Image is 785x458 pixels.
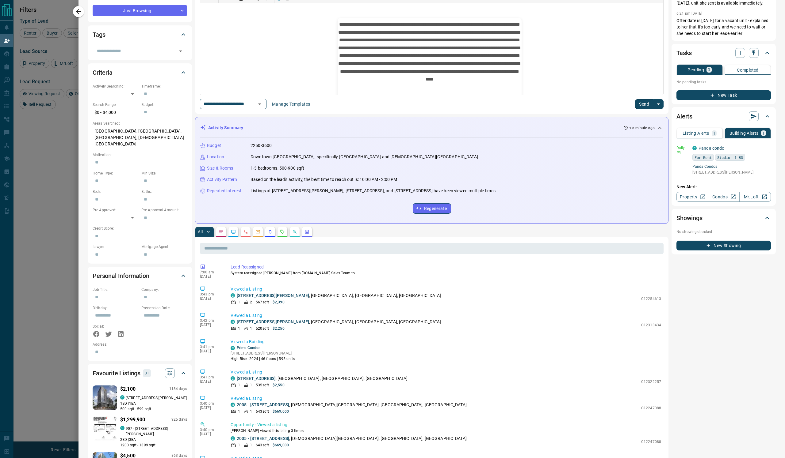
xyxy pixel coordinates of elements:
[251,154,478,160] p: Downtown [GEOGRAPHIC_DATA], specifically [GEOGRAPHIC_DATA] and [DEMOGRAPHIC_DATA][GEOGRAPHIC_DATA]
[93,65,187,80] div: Criteria
[231,351,295,356] p: [STREET_ADDRESS][PERSON_NAME]
[237,376,276,381] a: [STREET_ADDRESS]
[200,375,221,379] p: 3:41 pm
[255,229,260,234] svg: Emails
[120,401,187,406] p: 1 BD | 1 BA
[238,382,240,388] p: 1
[93,287,138,292] p: Job Title:
[683,131,709,135] p: Listing Alerts
[207,188,241,194] p: Repeated Interest
[251,176,397,183] p: Based on the lead's activity, the best time to reach out is: 10:00 AM - 2:00 PM
[200,318,221,323] p: 3:42 pm
[231,339,661,345] p: Viewed a Building
[237,319,309,324] a: [STREET_ADDRESS][PERSON_NAME]
[699,146,724,151] a: Panda condo
[126,426,187,437] p: 907 - [STREET_ADDRESS][PERSON_NAME]
[207,154,224,160] p: Location
[676,229,771,235] p: No showings booked
[219,229,224,234] svg: Notes
[231,312,661,319] p: Viewed a Listing
[126,395,187,401] p: [STREET_ADDRESS][PERSON_NAME]
[231,376,235,381] div: condos.ca
[238,299,240,305] p: 1
[231,264,661,270] p: Lead Reassigned
[200,122,663,133] div: Activity Summary< a minute ago
[93,171,138,176] p: Home Type:
[250,326,252,331] p: 1
[93,226,187,231] p: Credit Score:
[676,184,771,190] p: New Alert:
[231,229,236,234] svg: Lead Browsing Activity
[641,296,661,302] p: C12254613
[273,382,285,388] p: $2,550
[231,369,661,375] p: Viewed a Listing
[93,244,138,250] p: Lawyer:
[231,395,661,402] p: Viewed a Listing
[120,437,187,442] p: 2 BD | 3 BA
[93,126,187,149] p: [GEOGRAPHIC_DATA], [GEOGRAPHIC_DATA], [GEOGRAPHIC_DATA], [DEMOGRAPHIC_DATA][GEOGRAPHIC_DATA]
[231,286,661,292] p: Viewed a Listing
[176,47,185,55] button: Open
[739,192,771,202] a: Mr.Loft
[641,379,661,385] p: C12322257
[237,375,408,382] p: , [GEOGRAPHIC_DATA], [GEOGRAPHIC_DATA], [GEOGRAPHIC_DATA]
[200,270,221,274] p: 7:00 am
[231,403,235,407] div: condos.ca
[708,68,710,72] p: 0
[695,154,712,160] span: For Rent
[231,320,235,324] div: condos.ca
[231,436,235,441] div: condos.ca
[273,442,289,448] p: $669,000
[273,409,289,414] p: $669,000
[171,417,187,422] p: 925 days
[120,442,187,448] p: 1200 sqft - 1399 sqft
[93,152,187,158] p: Motivation:
[200,349,221,353] p: [DATE]
[200,401,221,406] p: 3:40 pm
[304,229,309,234] svg: Agent Actions
[737,68,759,72] p: Completed
[687,68,704,72] p: Pending
[93,324,138,329] p: Social:
[256,382,269,388] p: 535 sqft
[676,90,771,100] button: New Task
[200,345,221,349] p: 3:41 pm
[169,386,187,392] p: 1184 days
[93,207,138,213] p: Pre-Approved:
[676,151,681,155] svg: Email
[120,395,124,400] div: condos.ca
[237,436,289,441] a: 2005 - [STREET_ADDRESS]
[273,299,285,305] p: $2,390
[692,146,697,150] div: condos.ca
[141,102,187,107] p: Budget:
[237,402,289,407] a: 2005 - [STREET_ADDRESS]
[676,48,692,58] h2: Tasks
[200,428,221,432] p: 3:40 pm
[280,229,285,234] svg: Requests
[641,405,661,411] p: C12247088
[93,27,187,42] div: Tags
[141,287,187,292] p: Company:
[231,293,235,298] div: condos.ca
[717,154,743,160] span: Studio, 1 BD
[145,370,149,377] p: 31
[676,192,708,202] a: Property
[237,402,467,408] p: , [DEMOGRAPHIC_DATA][GEOGRAPHIC_DATA], [GEOGRAPHIC_DATA], [GEOGRAPHIC_DATA]
[231,422,661,428] p: Opportunity - Viewed a listing
[762,131,765,135] p: 1
[93,305,138,311] p: Birthday:
[200,432,221,436] p: [DATE]
[250,382,252,388] p: 1
[676,211,771,225] div: Showings
[200,406,221,410] p: [DATE]
[708,192,739,202] a: Condos
[641,322,661,328] p: C12313434
[635,99,664,109] div: split button
[250,442,252,448] p: 1
[635,99,653,109] button: Send
[93,342,187,347] p: Address:
[268,99,314,109] button: Manage Templates
[93,368,140,378] h2: Favourite Listings
[93,107,138,118] p: $0 - $4,000
[251,165,304,171] p: 1-3 bedrooms, 500-900 sqft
